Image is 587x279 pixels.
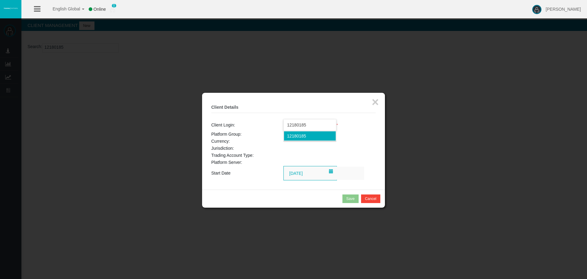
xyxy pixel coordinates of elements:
[211,105,238,110] b: Client Details
[94,7,106,12] span: Online
[372,96,379,108] button: ×
[287,134,306,138] span: 12180185
[546,7,581,12] span: [PERSON_NAME]
[211,138,283,145] td: Currency:
[45,6,80,11] span: English Global
[532,5,541,14] img: user-image
[211,145,283,152] td: Jurisdiction:
[3,7,18,9] img: logo.svg
[110,6,115,13] img: user_small.png
[211,166,283,180] td: Start Date
[112,4,116,8] span: 0
[211,119,283,131] td: Client Login:
[211,131,283,138] td: Platform Group:
[211,159,283,166] td: Platform Server:
[361,194,380,203] button: Cancel
[211,152,283,159] td: Trading Account Type:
